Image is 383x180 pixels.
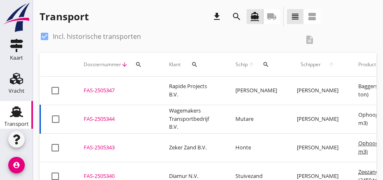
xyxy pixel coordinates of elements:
td: [PERSON_NAME] [287,105,348,133]
td: [PERSON_NAME] [287,77,348,105]
span: Product [358,61,376,68]
div: FAS-2505344 [84,115,149,123]
label: Incl. historische transporten [53,32,141,41]
i: search [263,61,269,68]
div: Transport [5,121,29,127]
div: FAS-2505347 [84,86,149,95]
i: arrow_upward [248,61,255,68]
i: account_circle [8,157,25,173]
i: download [212,12,222,22]
span: Schipper [297,61,324,68]
i: local_shipping [267,12,277,22]
td: Wagemakers Transportbedrijf B.V. [159,105,226,133]
td: Rapide Projects B.V. [159,77,226,105]
td: [PERSON_NAME] [226,77,287,105]
div: Transport [40,10,89,23]
i: view_agenda [307,12,317,22]
div: Klant [169,55,216,74]
i: arrow_downward [121,61,128,68]
img: logo-small.a267ee39.svg [2,2,31,33]
span: Schip [235,61,248,68]
td: Mutare [226,105,287,133]
i: search [191,61,198,68]
td: Zeker Zand B.V. [159,133,226,162]
div: Kaart [10,55,23,60]
i: search [135,61,142,68]
i: view_headline [290,12,300,22]
i: directions_boat [250,12,260,22]
div: FAS-2505343 [84,144,149,152]
td: Honte [226,133,287,162]
td: [PERSON_NAME] [287,133,348,162]
i: arrow_upward [376,61,383,68]
div: Vracht [9,88,25,94]
i: arrow_upward [324,61,338,68]
span: Dossiernummer [84,61,121,68]
i: search [232,12,242,22]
